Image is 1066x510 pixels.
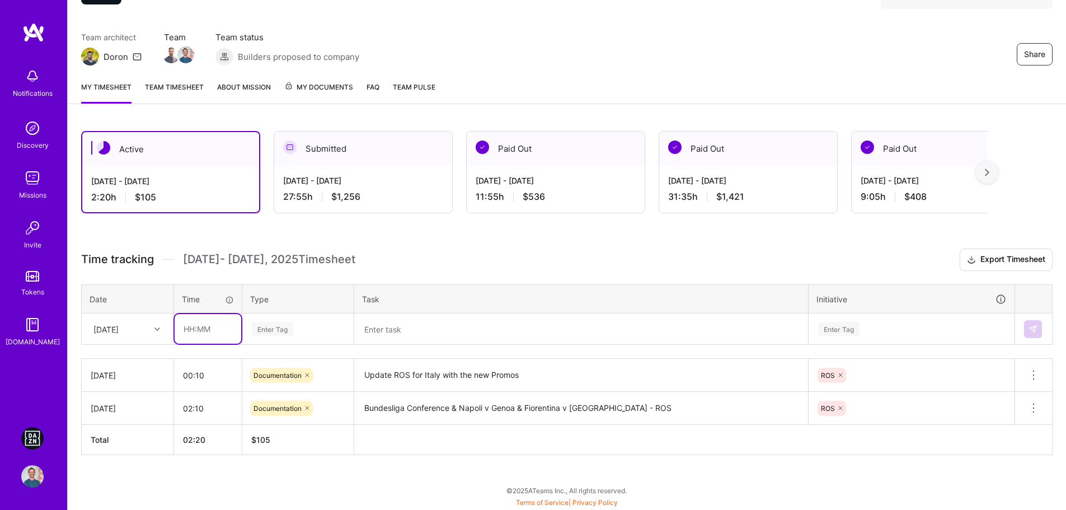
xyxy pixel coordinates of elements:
img: Invite [21,217,44,239]
span: | [516,498,618,507]
span: $105 [135,191,156,203]
img: Builders proposed to company [215,48,233,65]
img: Team Member Avatar [177,46,194,63]
img: DAZN: Event Moderators for Israel Based Team [21,427,44,450]
div: © 2025 ATeams Inc., All rights reserved. [67,476,1066,504]
img: Paid Out [668,141,682,154]
span: Builders proposed to company [238,51,359,63]
div: Enter Tag [252,320,293,338]
div: [DATE] - [DATE] [91,175,250,187]
span: Documentation [253,404,302,413]
div: Active [82,132,259,166]
div: Paid Out [852,132,1030,166]
a: Team Member Avatar [179,45,193,64]
div: Tokens [21,286,44,298]
a: Terms of Service [516,498,569,507]
span: Team status [215,31,359,43]
img: discovery [21,117,44,139]
span: [DATE] - [DATE] , 2025 Timesheet [183,252,355,266]
a: My timesheet [81,81,132,104]
input: HH:MM [175,314,241,344]
img: teamwork [21,167,44,189]
img: logo [22,22,45,43]
div: Invite [24,239,41,251]
span: $536 [523,191,545,203]
th: 02:20 [174,425,242,455]
img: Submit [1029,325,1037,334]
span: Team Pulse [393,83,435,91]
span: Team architect [81,31,142,43]
img: guide book [21,314,44,336]
div: [DOMAIN_NAME] [6,336,60,348]
div: Discovery [17,139,49,151]
div: [DATE] - [DATE] [668,175,828,186]
div: Initiative [816,293,1007,306]
span: Share [1024,49,1045,60]
input: HH:MM [174,361,242,390]
a: About Mission [217,81,271,104]
div: Missions [19,189,46,201]
span: $ 105 [251,435,270,445]
button: Export Timesheet [960,249,1053,271]
div: Enter Tag [818,320,860,338]
span: $408 [904,191,927,203]
img: Active [97,141,110,155]
span: Time tracking [81,252,154,266]
button: Share [1017,43,1053,65]
span: Team [164,31,193,43]
div: 31:35 h [668,191,828,203]
img: Team Architect [81,48,99,65]
a: User Avatar [18,465,46,488]
img: Paid Out [476,141,489,154]
div: Doron [104,51,128,63]
a: My Documents [284,81,353,104]
th: Date [82,284,174,314]
i: icon Mail [133,52,142,61]
a: FAQ [367,81,379,104]
div: 2:20 h [91,191,250,203]
img: right [985,169,989,176]
div: Paid Out [659,132,837,166]
div: [DATE] - [DATE] [476,175,636,186]
textarea: Update ROS for Italy with the new Promos [355,360,807,391]
span: $1,421 [716,191,744,203]
textarea: Bundesliga Conference & Napoli v Genoa & Fiorentina v [GEOGRAPHIC_DATA] - ROS [355,393,807,424]
a: Team Member Avatar [164,45,179,64]
div: 9:05 h [861,191,1021,203]
a: Privacy Policy [572,498,618,507]
i: icon Download [967,254,976,266]
span: $1,256 [331,191,360,203]
span: ROS [821,371,835,380]
div: Paid Out [467,132,645,166]
div: Submitted [274,132,452,166]
div: 11:55 h [476,191,636,203]
div: Notifications [13,87,53,99]
span: ROS [821,404,835,413]
th: Total [82,425,174,455]
span: Documentation [253,371,302,380]
img: tokens [26,271,39,282]
div: 27:55 h [283,191,443,203]
img: Paid Out [861,141,874,154]
img: Team Member Avatar [163,46,180,63]
img: User Avatar [21,465,44,488]
div: Time [182,293,234,305]
div: [DATE] [91,403,165,414]
a: Team Pulse [393,81,435,104]
span: My Documents [284,81,353,93]
th: Task [354,284,809,314]
input: HH:MM [174,394,242,423]
div: [DATE] - [DATE] [861,175,1021,186]
a: DAZN: Event Moderators for Israel Based Team [18,427,46,450]
i: icon Chevron [154,326,160,332]
a: Team timesheet [145,81,204,104]
img: bell [21,65,44,87]
div: [DATE] [93,323,119,335]
div: [DATE] [91,369,165,381]
th: Type [242,284,354,314]
div: [DATE] - [DATE] [283,175,443,186]
img: Submitted [283,141,297,154]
